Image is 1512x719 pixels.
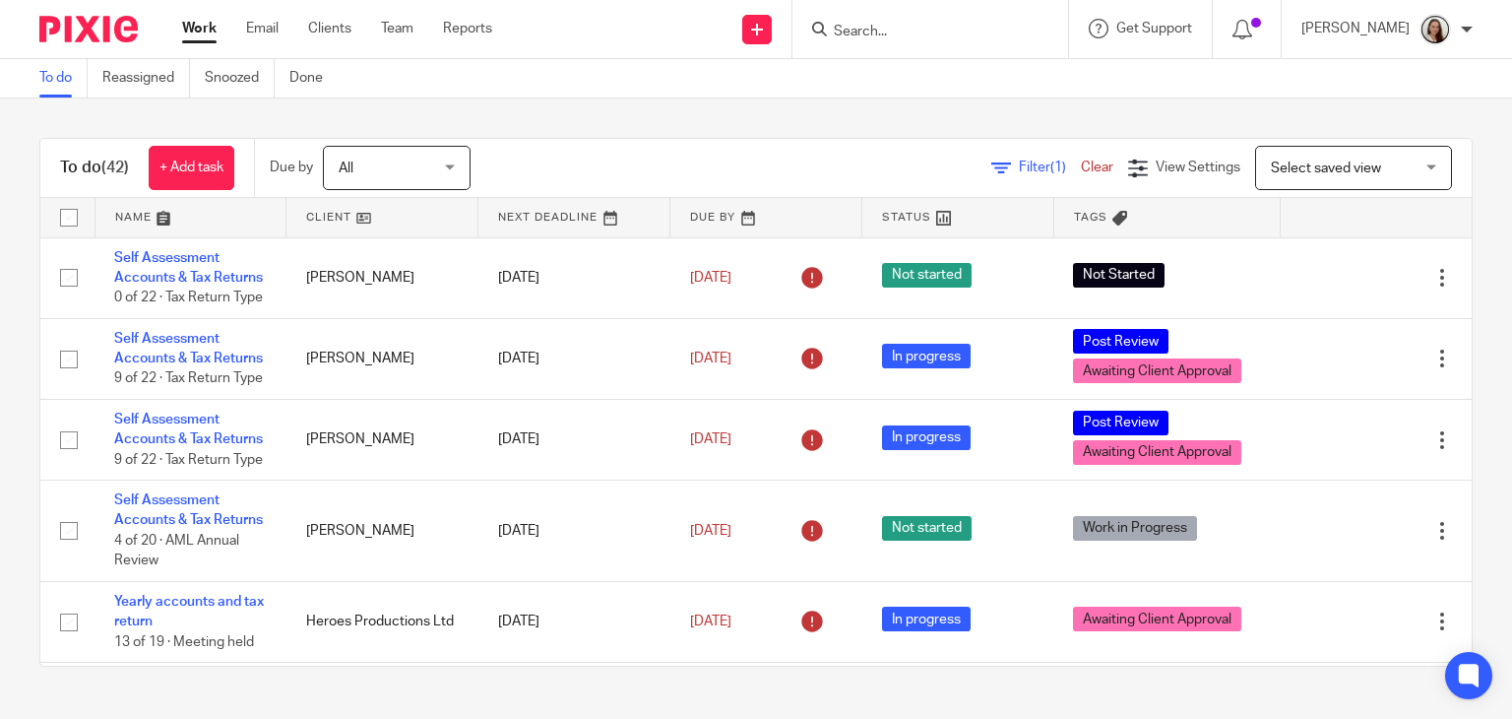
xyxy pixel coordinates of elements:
td: [DATE] [478,481,670,582]
a: Self Assessment Accounts & Tax Returns [114,332,263,365]
span: In progress [882,344,971,368]
a: To do [39,59,88,98]
span: (1) [1050,161,1066,174]
h1: To do [60,158,129,178]
td: [DATE] [478,399,670,480]
span: All [339,162,353,175]
span: 4 of 20 · AML Annual Review [114,534,239,568]
a: Snoozed [205,59,275,98]
span: [DATE] [690,271,731,285]
a: Reassigned [102,59,190,98]
span: Filter [1019,161,1081,174]
a: Clients [308,19,351,38]
p: [PERSON_NAME] [1301,19,1410,38]
a: Self Assessment Accounts & Tax Returns [114,413,263,446]
img: Pixie [39,16,138,42]
a: Reports [443,19,492,38]
span: Awaiting Client Approval [1073,440,1241,465]
td: [PERSON_NAME] [286,318,478,399]
td: [PERSON_NAME] [286,399,478,480]
span: Awaiting Client Approval [1073,359,1241,383]
span: Select saved view [1271,162,1381,175]
a: + Add task [149,146,234,190]
a: Clear [1081,161,1113,174]
a: Team [381,19,413,38]
span: Work in Progress [1073,516,1197,541]
span: Post Review [1073,329,1168,354]
span: 9 of 22 · Tax Return Type [114,453,263,467]
span: 13 of 19 · Meeting held [114,635,254,649]
img: Profile.png [1419,14,1451,45]
span: Not started [882,263,972,288]
td: [DATE] [478,318,670,399]
a: Done [289,59,338,98]
td: [DATE] [478,237,670,318]
span: [DATE] [690,524,731,538]
span: In progress [882,425,971,450]
span: Awaiting Client Approval [1073,607,1241,631]
a: Yearly accounts and tax return [114,595,264,628]
td: Heroes Productions Ltd [286,581,478,662]
a: Work [182,19,217,38]
span: Not started [882,516,972,541]
span: [DATE] [690,432,731,446]
span: View Settings [1156,161,1240,174]
td: [PERSON_NAME] [286,481,478,582]
a: Self Assessment Accounts & Tax Returns [114,493,263,527]
td: [PERSON_NAME] [286,237,478,318]
span: (42) [101,160,129,175]
a: Self Assessment Accounts & Tax Returns [114,251,263,285]
p: Due by [270,158,313,177]
span: Post Review [1073,411,1168,435]
span: Tags [1074,212,1107,223]
span: Get Support [1116,22,1192,35]
span: In progress [882,607,971,631]
a: Email [246,19,279,38]
span: 0 of 22 · Tax Return Type [114,291,263,304]
span: Not Started [1073,263,1165,288]
span: [DATE] [690,352,731,365]
span: 9 of 22 · Tax Return Type [114,372,263,386]
input: Search [832,24,1009,41]
span: [DATE] [690,615,731,628]
td: [DATE] [478,581,670,662]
